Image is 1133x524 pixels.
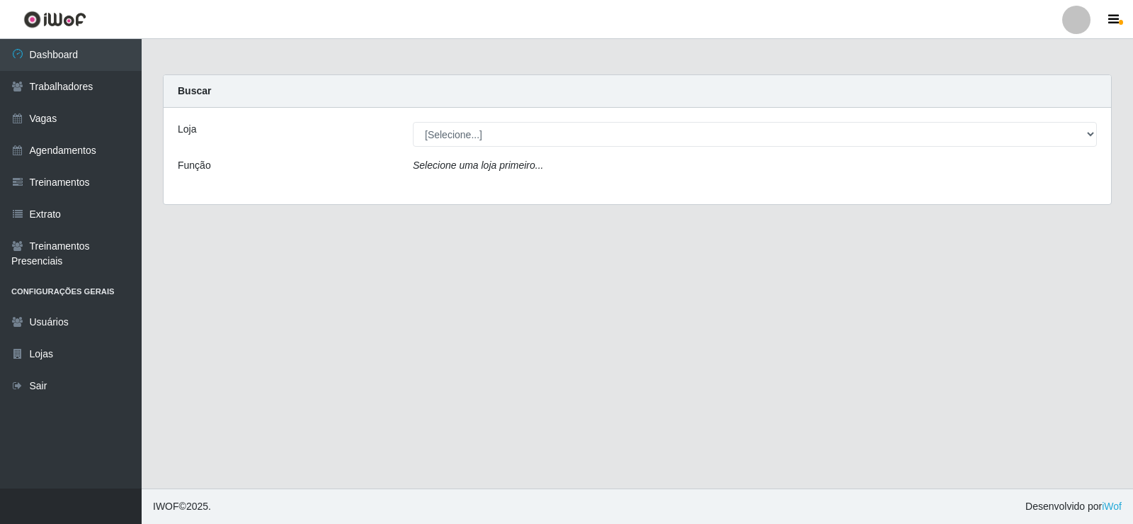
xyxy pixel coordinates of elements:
span: IWOF [153,501,179,512]
span: Desenvolvido por [1025,499,1122,514]
span: © 2025 . [153,499,211,514]
strong: Buscar [178,85,211,96]
img: CoreUI Logo [23,11,86,28]
label: Função [178,158,211,173]
label: Loja [178,122,196,137]
i: Selecione uma loja primeiro... [413,160,543,171]
a: iWof [1102,501,1122,512]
